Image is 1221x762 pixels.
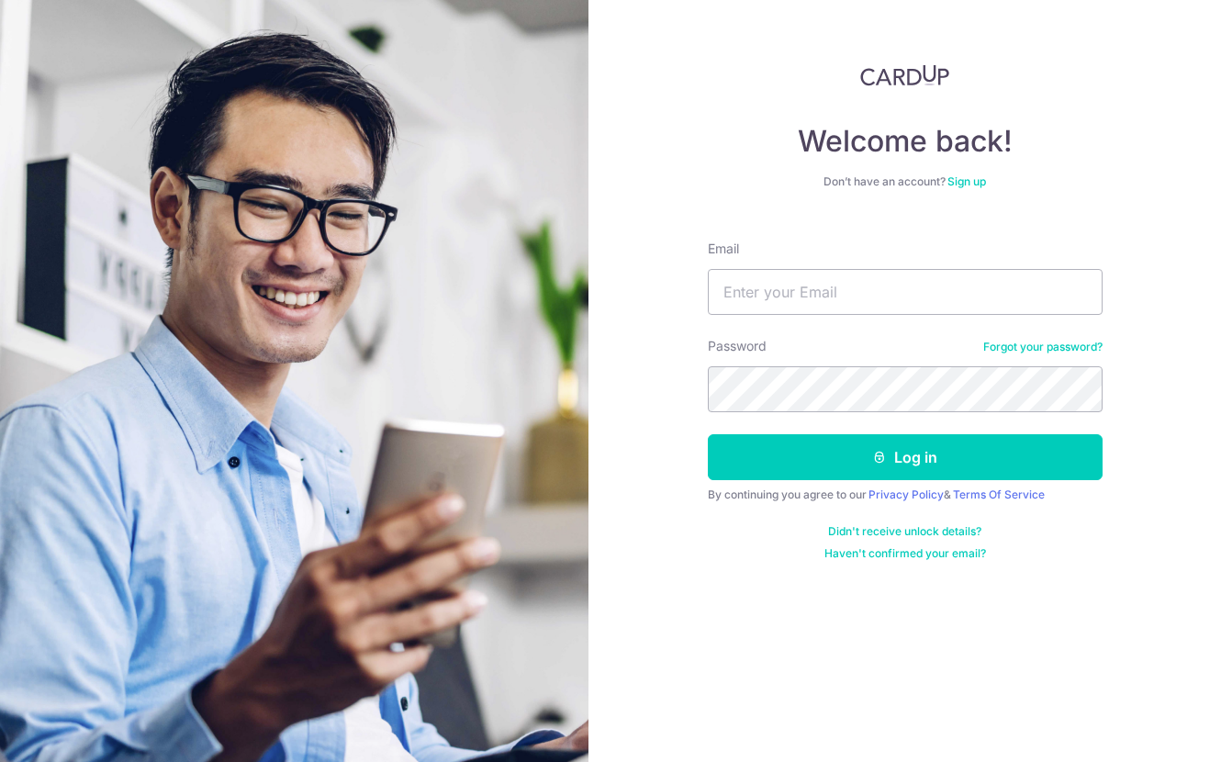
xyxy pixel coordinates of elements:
input: Enter your Email [708,269,1103,315]
h4: Welcome back! [708,123,1103,160]
img: CardUp Logo [860,64,950,86]
label: Password [708,337,767,355]
a: Sign up [947,174,986,188]
a: Didn't receive unlock details? [828,524,981,539]
a: Haven't confirmed your email? [824,546,986,561]
div: By continuing you agree to our & [708,487,1103,502]
div: Don’t have an account? [708,174,1103,189]
a: Forgot your password? [983,340,1103,354]
button: Log in [708,434,1103,480]
a: Terms Of Service [953,487,1045,501]
a: Privacy Policy [868,487,944,501]
label: Email [708,240,739,258]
